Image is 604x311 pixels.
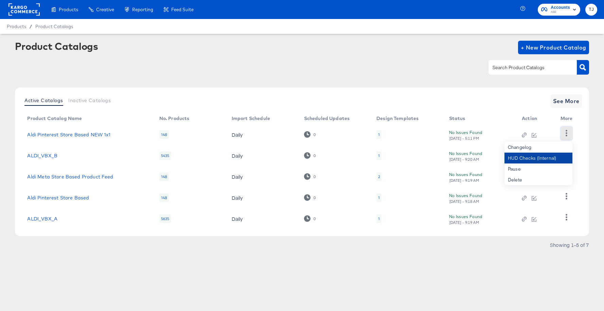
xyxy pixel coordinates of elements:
div: 0 [313,153,316,158]
a: Aldi Pinterest Store Based [27,195,89,200]
a: ALDI_VBX_A [27,216,57,221]
div: 1 [376,130,381,139]
div: 1 [376,151,381,160]
div: Showing 1–5 of 7 [550,242,589,247]
a: ALDI_VBX_B [27,153,57,158]
span: Accounts [551,4,570,11]
span: TJ [588,6,594,14]
div: 0 [304,194,316,201]
div: 5435 [159,151,171,160]
input: Search Product Catalogs [491,64,564,72]
th: Action [516,113,555,124]
span: Feed Suite [171,7,194,12]
div: 5635 [159,214,171,223]
div: HUD Checks (Internal) [504,153,572,163]
span: Creative [96,7,114,12]
span: + New Product Catalog [521,43,586,52]
div: 0 [313,132,316,137]
a: Product Catalogs [35,24,73,29]
span: Active Catalogs [24,98,63,103]
div: 0 [304,131,316,138]
div: Delete [504,174,572,185]
div: Product Catalog Name [27,116,82,121]
div: 0 [313,216,316,221]
button: + New Product Catalog [518,41,589,54]
th: More [555,113,581,124]
div: 0 [313,174,316,179]
div: Import Schedule [232,116,270,121]
div: No. Products [159,116,190,121]
div: 148 [159,172,169,181]
div: 1 [378,132,380,137]
td: Daily [226,145,299,166]
a: Aldi Pinterest Store Based NEW 1x1 [27,132,110,137]
div: Design Templates [376,116,419,121]
div: 1 [378,195,380,200]
td: Daily [226,124,299,145]
td: Daily [226,166,299,187]
button: See More [550,94,582,108]
td: Daily [226,187,299,208]
span: Inactive Catalogs [68,98,111,103]
div: 2 [376,172,382,181]
span: Products [7,24,26,29]
div: 0 [304,215,316,222]
span: Aldi [551,9,570,15]
div: 148 [159,130,169,139]
div: Product Catalogs [15,41,98,52]
div: 0 [304,152,316,159]
div: 1 [376,214,381,223]
div: Changelog [504,142,572,153]
div: Pause [504,163,572,174]
div: 2 [378,174,380,179]
div: 0 [313,195,316,200]
div: 1 [378,216,380,221]
td: Daily [226,208,299,229]
a: Aldi Meta Store Based Product Feed [27,174,113,179]
div: 148 [159,193,169,202]
span: / [26,24,35,29]
button: AccountsAldi [538,4,580,16]
button: TJ [585,4,597,16]
span: Products [59,7,78,12]
div: 1 [376,193,381,202]
span: See More [553,96,580,106]
div: 1 [378,153,380,158]
th: Status [444,113,517,124]
span: Reporting [132,7,153,12]
div: Scheduled Updates [304,116,350,121]
div: 0 [304,173,316,180]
